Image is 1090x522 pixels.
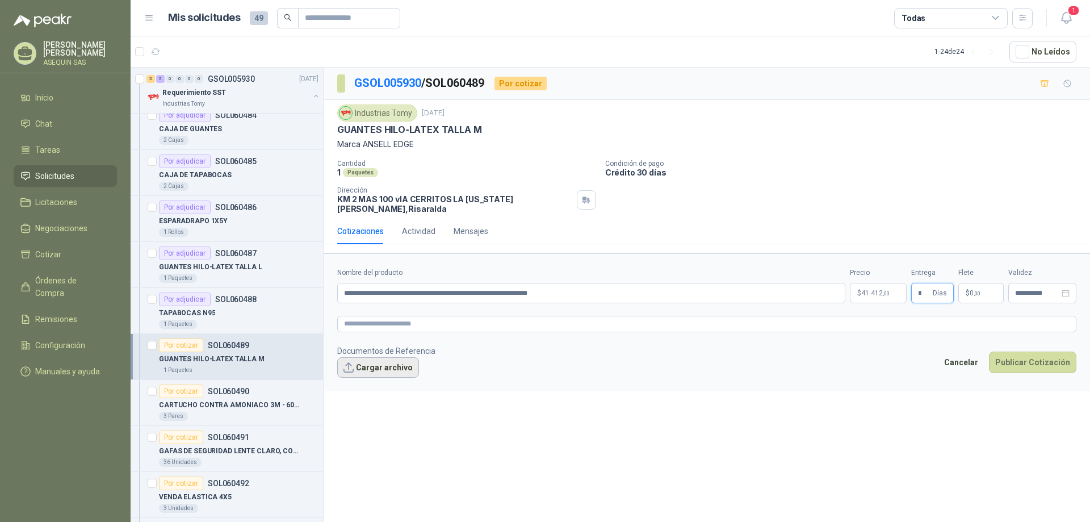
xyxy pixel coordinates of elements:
p: CAJA DE TAPABOCAS [159,170,232,181]
p: Industrias Tomy [162,99,205,108]
label: Flete [958,268,1004,278]
a: Negociaciones [14,218,117,239]
div: Por adjudicar [159,201,211,214]
span: 41.412 [861,290,890,297]
p: $41.412,00 [850,283,907,303]
a: 5 5 0 0 0 0 GSOL005930[DATE] Company LogoRequerimiento SSTIndustrias Tomy [146,72,321,108]
div: 5 [156,75,165,83]
p: Documentos de Referencia [337,345,435,357]
div: 1 Paquetes [159,366,197,375]
a: Manuales y ayuda [14,361,117,382]
a: Inicio [14,87,117,108]
div: Mensajes [454,225,488,237]
div: Todas [902,12,925,24]
div: Paquetes [343,168,378,177]
div: Por adjudicar [159,293,211,306]
label: Precio [850,268,907,278]
div: 1 Paquetes [159,274,197,283]
div: Por cotizar [159,385,203,398]
p: GUANTES HILO-LATEX TALLA L [159,262,262,273]
div: 3 Unidades [159,504,198,513]
span: search [284,14,292,22]
a: Configuración [14,335,117,356]
p: Condición de pago [605,160,1085,168]
button: Cargar archivo [337,357,419,378]
a: Por cotizarSOL060491GAFAS DE SEGURIDAD LENTE CLARO, CON PROTECCION LATERAL36 Unidades [131,426,323,472]
img: Company Logo [146,90,160,104]
span: Órdenes de Compra [35,274,106,299]
span: 1 [1067,5,1080,16]
a: Solicitudes [14,165,117,187]
a: Por adjudicarSOL060485CAJA DE TAPABOCAS2 Cajas [131,150,323,196]
p: SOL060485 [215,157,257,165]
p: 1 [337,168,341,177]
a: Por adjudicarSOL060488TAPABOCAS N951 Paquetes [131,288,323,334]
div: 36 Unidades [159,458,202,467]
p: SOL060487 [215,249,257,257]
span: Días [933,283,947,303]
p: $ 0,00 [958,283,1004,303]
button: Publicar Cotización [989,352,1076,373]
p: GAFAS DE SEGURIDAD LENTE CLARO, CON PROTECCION LATERAL [159,446,300,457]
p: KM 2 MAS 100 vIA CERRITOS LA [US_STATE] [PERSON_NAME] , Risaralda [337,194,572,214]
p: Cantidad [337,160,596,168]
a: Por cotizarSOL060489GUANTES HILO-LATEX TALLA M1 Paquetes [131,334,323,380]
label: Validez [1008,268,1076,278]
p: SOL060486 [215,203,257,211]
a: Por adjudicarSOL060484CAJA DE GUANTES2 Cajas [131,104,323,150]
p: SOL060484 [215,111,257,119]
div: 0 [195,75,203,83]
label: Entrega [911,268,954,278]
div: Industrias Tomy [337,105,417,122]
p: [DATE] [422,108,445,119]
span: Cotizar [35,248,61,261]
p: Marca ANSELL EDGE [337,138,1076,151]
span: Negociaciones [35,222,87,235]
p: SOL060489 [208,341,249,349]
p: SOL060491 [208,433,249,441]
div: 0 [185,75,194,83]
div: Por cotizar [159,477,203,490]
span: ,00 [974,290,980,297]
p: CAJA DE GUANTES [159,124,222,135]
div: 0 [175,75,184,83]
p: Dirección [337,186,572,194]
p: [DATE] [299,74,318,85]
div: Por adjudicar [159,108,211,122]
div: Actividad [402,225,435,237]
div: 5 [146,75,155,83]
button: No Leídos [1009,41,1076,62]
p: GUANTES HILO-LATEX TALLA M [337,124,481,136]
a: Tareas [14,139,117,161]
div: 3 Pares [159,412,188,421]
p: ASEQUIN SAS [43,59,117,66]
span: Licitaciones [35,196,77,208]
img: Company Logo [339,107,352,119]
div: 1 Rollos [159,228,188,237]
span: Tareas [35,144,60,156]
p: GUANTES HILO-LATEX TALLA M [159,354,265,365]
p: ESPARADRAPO 1X5Y [159,216,228,227]
div: 0 [166,75,174,83]
a: Remisiones [14,308,117,330]
p: [PERSON_NAME] [PERSON_NAME] [43,41,117,57]
p: Crédito 30 días [605,168,1085,177]
a: GSOL005930 [354,76,421,90]
span: Configuración [35,339,85,352]
p: SOL060490 [208,387,249,395]
span: Solicitudes [35,170,74,182]
a: Por cotizarSOL060490CARTUCHO CONTRA AMONIACO 3M - 60043 Pares [131,380,323,426]
div: Por adjudicar [159,154,211,168]
p: Requerimiento SST [162,87,226,98]
a: Chat [14,113,117,135]
a: Por cotizarSOL060492VENDA ELASTICA 4X53 Unidades [131,472,323,518]
span: Manuales y ayuda [35,365,100,378]
label: Nombre del producto [337,268,845,278]
p: GSOL005930 [208,75,255,83]
p: SOL060488 [215,295,257,303]
div: Por adjudicar [159,247,211,260]
div: Por cotizar [159,339,203,352]
p: SOL060492 [208,479,249,487]
a: Por adjudicarSOL060486ESPARADRAPO 1X5Y1 Rollos [131,196,323,242]
p: CARTUCHO CONTRA AMONIACO 3M - 6004 [159,400,300,411]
